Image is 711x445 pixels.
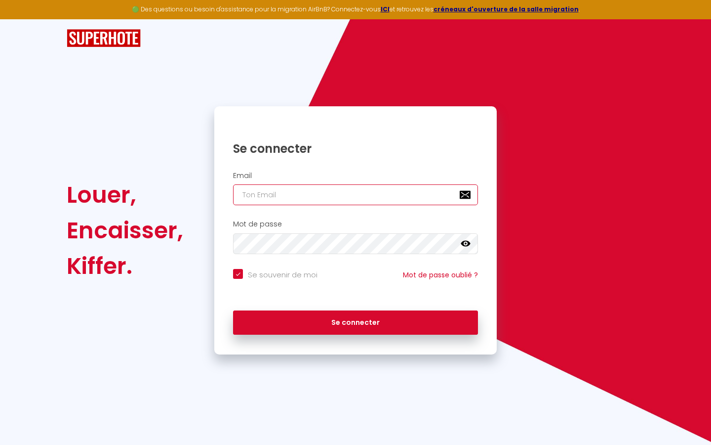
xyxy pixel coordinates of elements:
[233,172,478,180] h2: Email
[381,5,390,13] a: ICI
[67,213,183,248] div: Encaisser,
[403,270,478,280] a: Mot de passe oublié ?
[233,141,478,156] h1: Se connecter
[434,5,579,13] a: créneaux d'ouverture de la salle migration
[67,248,183,284] div: Kiffer.
[233,311,478,335] button: Se connecter
[67,29,141,47] img: SuperHote logo
[8,4,38,34] button: Ouvrir le widget de chat LiveChat
[233,220,478,228] h2: Mot de passe
[67,177,183,213] div: Louer,
[233,184,478,205] input: Ton Email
